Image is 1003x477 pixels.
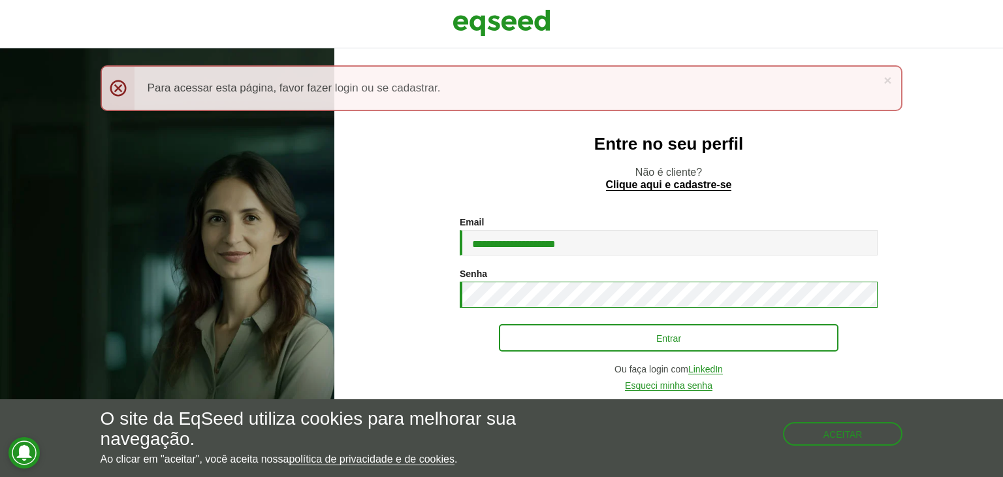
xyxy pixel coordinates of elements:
a: política de privacidade e de cookies [289,454,454,465]
div: Para acessar esta página, favor fazer login ou se cadastrar. [101,65,903,111]
a: LinkedIn [688,365,723,374]
img: EqSeed Logo [453,7,550,39]
h2: Entre no seu perfil [360,135,977,154]
div: Ou faça login com [460,365,878,374]
p: Ao clicar em "aceitar", você aceita nossa . [101,453,582,465]
button: Aceitar [783,422,903,446]
a: × [884,73,891,87]
a: Esqueci minha senha [625,381,712,391]
h5: O site da EqSeed utiliza cookies para melhorar sua navegação. [101,409,582,450]
p: Não é cliente? [360,166,977,191]
a: Clique aqui e cadastre-se [606,180,732,191]
button: Entrar [499,324,838,352]
label: Email [460,218,484,227]
label: Senha [460,269,487,278]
